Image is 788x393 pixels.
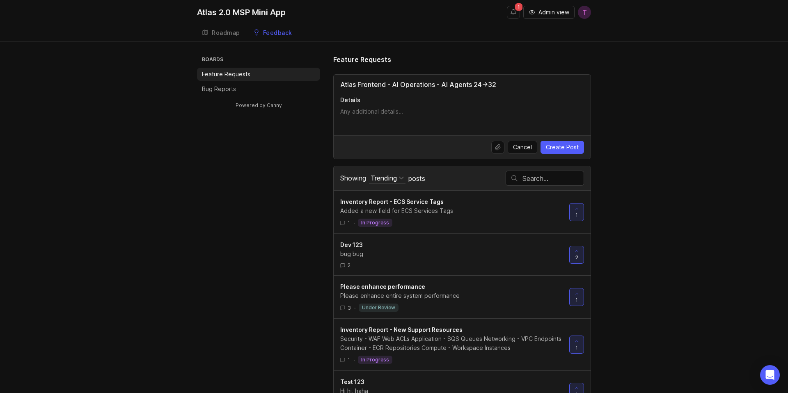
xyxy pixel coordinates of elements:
[348,219,350,226] span: 1
[202,85,236,93] p: Bug Reports
[340,378,364,385] span: Test 123
[575,212,578,219] span: 1
[234,101,283,110] a: Powered by Canny
[340,282,569,312] a: Please enhance performancePlease enhance entire system performance3·under review
[523,6,575,19] button: Admin view
[541,141,584,154] button: Create Post
[340,206,563,215] div: Added a new field for ECS Services Tags
[197,8,286,16] div: Atlas 2.0 MSP Mini App
[353,219,355,226] div: ·
[340,249,563,258] div: bug bug
[582,7,587,17] span: T
[575,254,578,261] span: 2
[333,55,391,64] h1: Feature Requests
[212,30,240,36] div: Roadmap
[340,198,444,205] span: Inventory Report - ECS Service Tags
[513,143,532,151] span: Cancel
[348,356,350,363] span: 1
[508,141,537,154] button: Cancel
[340,240,569,269] a: Dev 123bug bug2
[362,304,395,311] p: under review
[200,55,320,66] h3: Boards
[522,174,584,183] input: Search…
[569,203,584,221] button: 1
[340,291,563,300] div: Please enhance entire system performance
[569,288,584,306] button: 1
[197,82,320,96] a: Bug Reports
[408,174,425,183] span: posts
[353,356,355,363] div: ·
[546,143,579,151] span: Create Post
[491,141,504,154] button: Upload file
[340,80,584,89] input: Title
[515,3,522,11] span: 1
[340,96,584,104] p: Details
[760,365,780,385] div: Open Intercom Messenger
[263,30,292,36] div: Feedback
[340,241,363,248] span: Dev 123
[340,107,584,124] textarea: Details
[361,219,389,226] p: in progress
[340,325,569,364] a: Inventory Report - New Support ResourcesSecurity - WAF Web ACLs Application - SQS Queues Networki...
[197,25,245,41] a: Roadmap
[340,174,366,182] span: Showing
[354,304,355,311] div: ·
[371,174,397,183] div: Trending
[202,70,250,78] p: Feature Requests
[569,246,584,264] button: 2
[569,336,584,354] button: 1
[369,173,405,184] button: Showing
[340,334,563,352] div: Security - WAF Web ACLs Application - SQS Queues Networking - VPC Endpoints Container - ECR Repos...
[340,197,569,227] a: Inventory Report - ECS Service TagsAdded a new field for ECS Services Tags1·in progress
[348,262,350,269] span: 2
[340,326,463,333] span: Inventory Report - New Support Resources
[197,68,320,81] a: Feature Requests
[348,304,351,311] span: 3
[340,283,425,290] span: Please enhance performance
[578,6,591,19] button: T
[361,356,389,363] p: in progress
[575,297,578,304] span: 1
[507,6,520,19] button: Notifications
[248,25,297,41] a: Feedback
[538,8,569,16] span: Admin view
[575,344,578,351] span: 1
